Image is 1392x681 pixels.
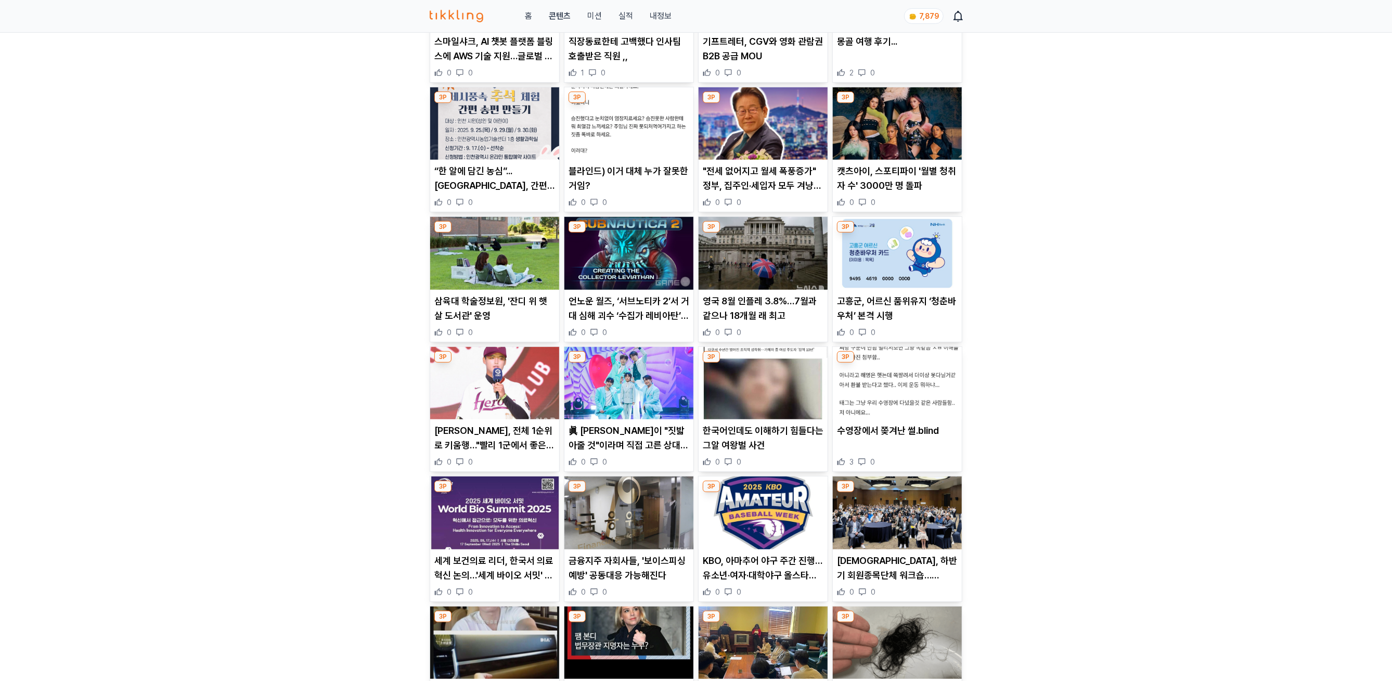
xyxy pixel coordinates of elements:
[703,423,823,453] p: 한국어인데도 이해하기 힘들다는 그알 여왕벌 사건
[703,351,720,363] div: 3P
[870,457,875,467] span: 0
[703,481,720,492] div: 3P
[698,87,828,213] div: 3P "전세 없어지고 월세 폭풍증가" 정부, 집주인·세입자 모두 겨냥? 부동산 전망보니 "전세 없어지고 월세 폭풍증가" 정부, 집주인·세입자 모두 겨냥? 부동산 전망보니 0 0
[837,611,854,622] div: 3P
[569,481,586,492] div: 3P
[833,87,962,160] img: 캣츠아이, 스포티파이 '월별 청취자 수' 3000만 명 돌파
[833,347,962,420] img: 수영장에서 쫒겨난 썰.blind
[564,216,694,342] div: 3P 언노운 월즈, ‘서브노티카 2’서 거대 심해 괴수 ‘수집가 레비아탄’ 공개 언노운 월즈, ‘서브노티카 2’서 거대 심해 괴수 ‘수집가 레비아탄’ 공개 0 0
[698,346,828,472] div: 3P 한국어인데도 이해하기 힘들다는 그알 여왕벌 사건 한국어인데도 이해하기 힘들다는 그알 여왕벌 사건 0 0
[434,554,555,583] p: 세계 보건의료 리더, 한국서 의료혁신 논의…'세계 바이오 서밋' 개최
[430,216,560,342] div: 3P 삼육대 학술정보원, '잔디 위 햇살 도서관' 운영 삼육대 학술정보원, '잔디 위 햇살 도서관' 운영 0 0
[564,477,693,549] img: 금융지주 자회사들, '보이스피싱 예방' 공동대응 가능해진다
[434,34,555,63] p: 스마일샤크, AI 챗봇 플랫폼 블링스에 AWS 기술 지원…글로벌 진출 발판 마련
[601,68,605,78] span: 0
[468,457,473,467] span: 0
[650,10,672,22] a: 내정보
[549,10,571,22] a: 콘텐츠
[602,197,607,208] span: 0
[434,164,555,193] p: “한 알에 담긴 농심”... [GEOGRAPHIC_DATA], 간편 송편 만들기 체험 운영
[698,216,828,342] div: 3P 영국 8월 인플레 3.8%…7월과 같으나 18개월 래 최고 영국 8월 인플레 3.8%…7월과 같으나 18개월 래 최고 0 0
[430,346,560,472] div: 3P 박준현, 전체 1순위로 키움행…"빨리 1군에서 좋은 모습 보여드릴 것" [PERSON_NAME], 전체 1순위로 키움행…"빨리 1군에서 좋은 모습 보여드릴 것" 0 0
[703,554,823,583] p: KBO, 아마추어 야구 주간 진행…유소년·여자·대학야구 올스타전 개최
[468,327,473,338] span: 0
[430,217,559,290] img: 삼육대 학술정보원, '잔디 위 햇살 도서관' 운영
[703,221,720,233] div: 3P
[837,351,854,363] div: 3P
[737,457,741,467] span: 0
[849,327,854,338] span: 0
[581,457,586,467] span: 0
[699,347,828,420] img: 한국어인데도 이해하기 힘들다는 그알 여왕벌 사건
[703,164,823,193] p: "전세 없어지고 월세 폭풍증가" 정부, 집주인·세입자 모두 겨냥? 부동산 전망보니
[581,197,586,208] span: 0
[434,294,555,323] p: 삼육대 학술정보원, '잔디 위 햇살 도서관' 운영
[871,327,875,338] span: 0
[564,607,693,679] img: 유나헬 CEO 저격한 루이지 근황 ,,
[447,587,452,597] span: 0
[569,294,689,323] p: 언노운 월즈, ‘서브노티카 2’서 거대 심해 괴수 ‘수집가 레비아탄’ 공개
[581,327,586,338] span: 0
[919,12,939,20] span: 7,879
[837,423,958,438] p: 수영장에서 쫒겨난 썰.blind
[832,87,962,213] div: 3P 캣츠아이, 스포티파이 '월별 청취자 수' 3000만 명 돌파 캣츠아이, 스포티파이 '월별 청취자 수' 3000만 명 돌파 0 0
[837,294,958,323] p: 고흥군, 어르신 품위유지 ‘청춘바우처’ 본격 시행
[737,327,741,338] span: 0
[849,197,854,208] span: 0
[833,607,962,679] img: 머리 빠짐 증상 "이 습관"만 지켜도, 새 머리가 솔솔 올라옵니다.
[468,197,473,208] span: 0
[569,423,689,453] p: 眞 [PERSON_NAME]이 "짓밟아줄 것"이라며 직접 고른 상대? '사콜세븐' 상반기 결산 특집 예고
[564,346,694,472] div: 3P 眞 김용빈이 "짓밟아줄 것"이라며 직접 고른 상대? '사콜세븐' 상반기 결산 특집 예고 眞 [PERSON_NAME]이 "짓밟아줄 것"이라며 직접 고른 상대? '사콜세븐'...
[569,351,586,363] div: 3P
[447,197,452,208] span: 0
[564,87,693,160] img: 블라인드) 이거 대체 누가 잘못한거임?
[569,164,689,193] p: 블라인드) 이거 대체 누가 잘못한거임?
[581,68,584,78] span: 1
[737,197,741,208] span: 0
[430,87,560,213] div: 3P “한 알에 담긴 농심”... 인천시, 간편 송편 만들기 체험 운영 “한 알에 담긴 농심”... [GEOGRAPHIC_DATA], 간편 송편 만들기 체험 운영 0 0
[525,10,532,22] a: 홈
[837,92,854,103] div: 3P
[430,87,559,160] img: “한 알에 담긴 농심”... 인천시, 간편 송편 만들기 체험 운영
[434,481,452,492] div: 3P
[699,477,828,549] img: KBO, 아마추어 야구 주간 진행…유소년·여자·대학야구 올스타전 개최
[564,347,693,420] img: 眞 김용빈이 "짓밟아줄 것"이라며 직접 고른 상대? '사콜세븐' 상반기 결산 특집 예고
[703,92,720,103] div: 3P
[703,611,720,622] div: 3P
[849,457,854,467] span: 3
[715,68,720,78] span: 0
[564,217,693,290] img: 언노운 월즈, ‘서브노티카 2’서 거대 심해 괴수 ‘수집가 레비아탄’ 공개
[618,10,633,22] a: 실적
[434,351,452,363] div: 3P
[837,481,854,492] div: 3P
[837,554,958,583] p: [DEMOGRAPHIC_DATA], 하반기 회원종목단체 워크숍…[PERSON_NAME] 회장 토크콘서트
[715,197,720,208] span: 0
[602,587,607,597] span: 0
[870,68,875,78] span: 0
[430,347,559,420] img: 박준현, 전체 1순위로 키움행…"빨리 1군에서 좋은 모습 보여드릴 것"
[698,476,828,602] div: 3P KBO, 아마추어 야구 주간 진행…유소년·여자·대학야구 올스타전 개최 KBO, 아마추어 야구 주간 진행…유소년·여자·대학야구 올스타전 개최 0 0
[833,217,962,290] img: 고흥군, 어르신 품위유지 ‘청춘바우처’ 본격 시행
[715,587,720,597] span: 0
[602,457,607,467] span: 0
[715,327,720,338] span: 0
[904,8,942,24] a: coin 7,879
[434,611,452,622] div: 3P
[737,68,741,78] span: 0
[871,197,875,208] span: 0
[434,221,452,233] div: 3P
[849,68,854,78] span: 2
[447,68,452,78] span: 0
[703,294,823,323] p: 영국 8월 인플레 3.8%…7월과 같으나 18개월 래 최고
[837,221,854,233] div: 3P
[564,476,694,602] div: 3P 금융지주 자회사들, '보이스피싱 예방' 공동대응 가능해진다 금융지주 자회사들, '보이스피싱 예방' 공동대응 가능해진다 0 0
[587,10,602,22] button: 미션
[569,34,689,63] p: 직장동료한테 고백했다 인사팀 호출받은 직원 ,,
[909,12,917,21] img: coin
[871,587,875,597] span: 0
[434,92,452,103] div: 3P
[434,423,555,453] p: [PERSON_NAME], 전체 1순위로 키움행…"빨리 1군에서 좋은 모습 보여드릴 것"
[569,611,586,622] div: 3P
[468,68,473,78] span: 0
[699,607,828,679] img: 서울시의회 문화체육관광위원회,미국 매사추세츠주의회 간담회 가져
